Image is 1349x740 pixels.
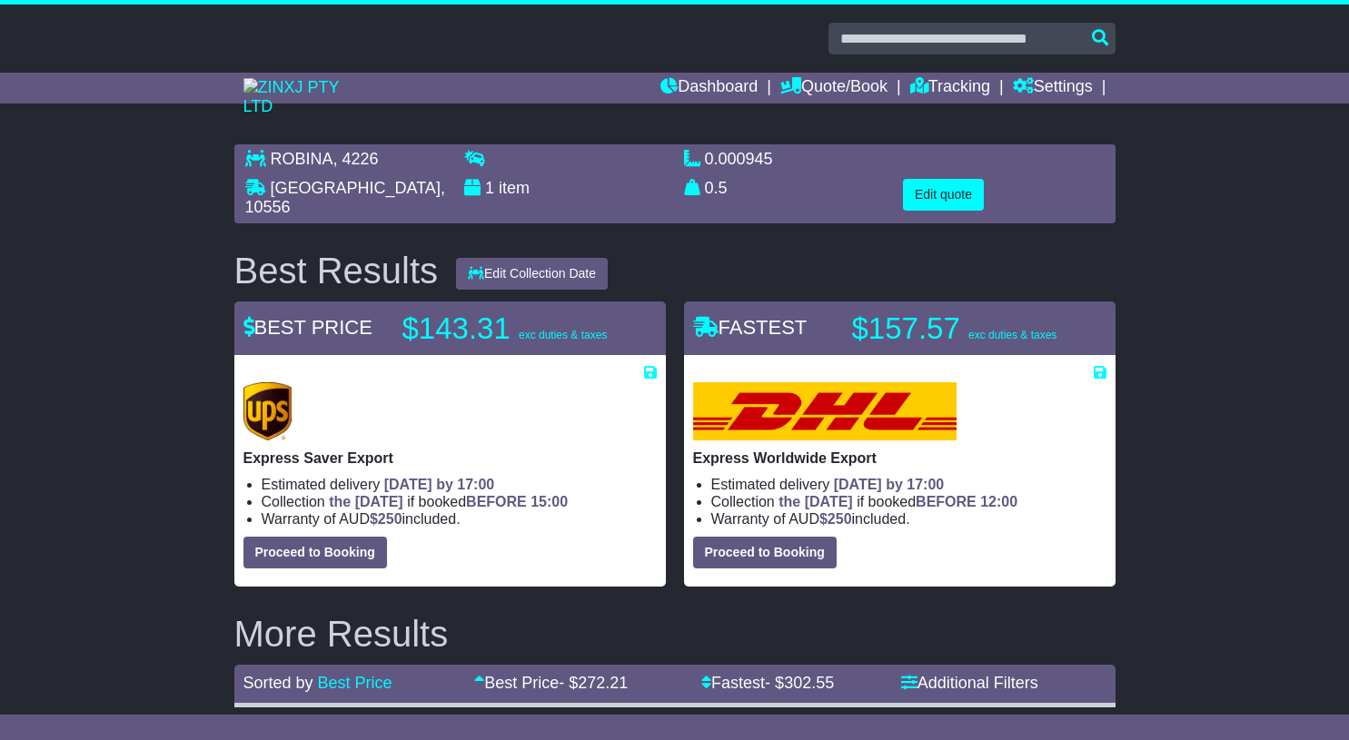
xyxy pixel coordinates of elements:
span: 250 [828,511,852,527]
span: BEFORE [916,494,977,509]
button: Proceed to Booking [693,537,837,568]
span: the [DATE] [329,494,402,509]
a: Best Price- $272.21 [474,674,628,692]
a: Settings [1013,73,1093,104]
a: Dashboard [660,73,758,104]
span: BEFORE [466,494,527,509]
span: 1 [485,179,494,197]
span: BEST PRICE [243,316,372,339]
button: Edit quote [903,179,984,211]
div: Best Results [225,251,448,291]
span: 250 [378,511,402,527]
span: 15:00 [531,494,568,509]
a: Additional Filters [901,674,1038,692]
li: Estimated delivery [711,476,1106,493]
span: Sorted by [243,674,313,692]
li: Warranty of AUD included. [711,510,1106,528]
span: exc duties & taxes [519,329,607,341]
span: if booked [329,494,568,509]
span: ROBINA [271,150,333,168]
span: FASTEST [693,316,808,339]
p: Express Worldwide Export [693,449,1106,467]
h2: More Results [234,614,1116,654]
span: $ [370,511,402,527]
button: Edit Collection Date [456,258,608,290]
span: if booked [779,494,1017,509]
span: item [499,179,530,197]
a: Quote/Book [780,73,888,104]
span: 0.000945 [705,150,773,168]
span: , 10556 [245,179,445,217]
span: [DATE] by 17:00 [834,477,945,492]
p: $157.57 [852,311,1079,347]
span: [GEOGRAPHIC_DATA] [271,179,441,197]
span: exc duties & taxes [968,329,1056,341]
img: UPS (new): Express Saver Export [243,382,293,440]
a: Fastest- $302.55 [701,674,834,692]
a: Best Price [318,674,392,692]
span: - $ [765,674,834,692]
span: 272.21 [578,674,628,692]
span: [DATE] by 17:00 [384,477,495,492]
a: Tracking [910,73,990,104]
span: 0.5 [705,179,728,197]
p: $143.31 [402,311,630,347]
li: Collection [262,493,657,510]
span: 12:00 [980,494,1017,509]
img: DHL: Express Worldwide Export [693,382,957,440]
span: $ [819,511,852,527]
span: , 4226 [333,150,379,168]
li: Collection [711,493,1106,510]
p: Express Saver Export [243,449,657,467]
span: - $ [559,674,628,692]
button: Proceed to Booking [243,537,387,568]
span: 302.55 [784,674,834,692]
li: Estimated delivery [262,476,657,493]
span: the [DATE] [779,494,852,509]
li: Warranty of AUD included. [262,510,657,528]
